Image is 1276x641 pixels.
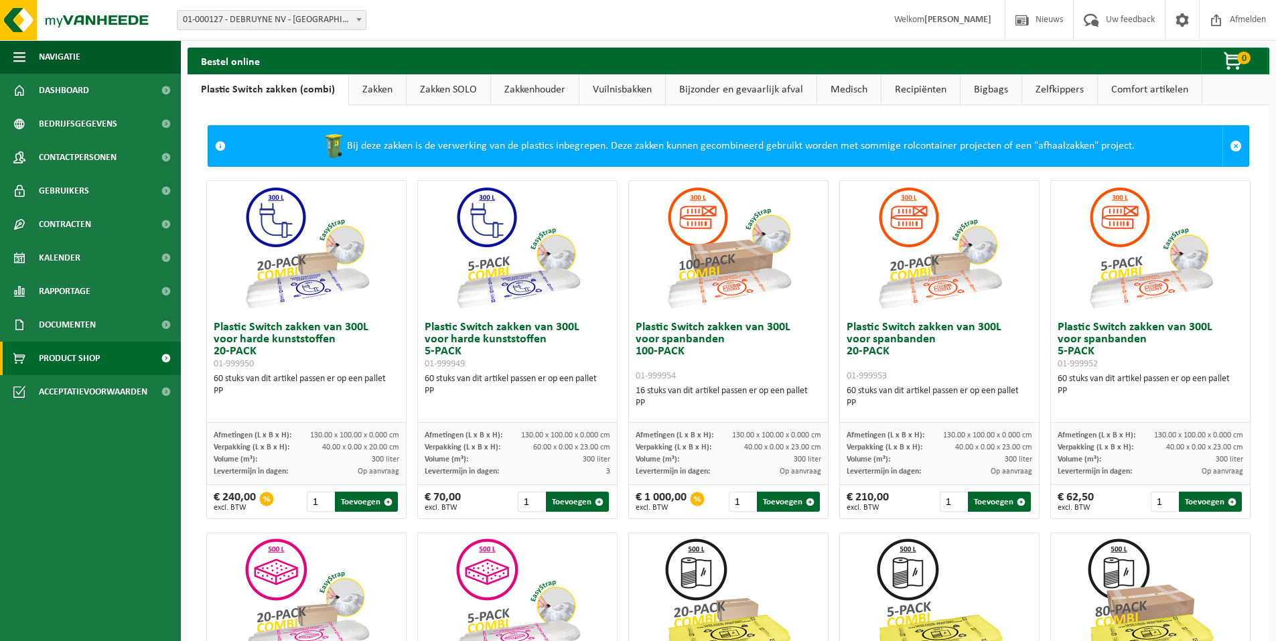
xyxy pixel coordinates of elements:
[579,74,665,105] a: Vuilnisbakken
[1237,52,1251,64] span: 0
[847,468,921,476] span: Levertermijn in dagen:
[1058,443,1133,451] span: Verpakking (L x B x H):
[425,373,610,397] div: 60 stuks van dit artikel passen er op een pallet
[847,385,1032,409] div: 60 stuks van dit artikel passen er op een pallet
[39,342,100,375] span: Product Shop
[583,455,610,464] span: 300 liter
[636,443,711,451] span: Verpakking (L x B x H):
[372,455,399,464] span: 300 liter
[214,322,399,370] h3: Plastic Switch zakken van 300L voor harde kunststoffen 20-PACK
[1058,492,1094,512] div: € 62,50
[335,492,398,512] button: Toevoegen
[451,181,585,315] img: 01-999949
[178,11,366,29] span: 01-000127 - DEBRUYNE NV - ARDOOIE
[521,431,610,439] span: 130.00 x 100.00 x 0.000 cm
[407,74,490,105] a: Zakken SOLO
[940,492,967,512] input: 1
[873,181,1007,315] img: 01-999953
[847,443,922,451] span: Verpakking (L x B x H):
[1222,126,1249,166] a: Sluit melding
[232,126,1222,166] div: Bij deze zakken is de verwerking van de plastics inbegrepen. Deze zakken kunnen gecombineerd gebr...
[358,468,399,476] span: Op aanvraag
[757,492,820,512] button: Toevoegen
[636,455,679,464] span: Volume (m³):
[662,181,796,315] img: 01-999954
[533,443,610,451] span: 60.00 x 0.00 x 23.00 cm
[636,397,821,409] div: PP
[606,468,610,476] span: 3
[991,468,1032,476] span: Op aanvraag
[817,74,881,105] a: Medisch
[943,431,1032,439] span: 130.00 x 100.00 x 0.000 cm
[636,371,676,381] span: 01-999954
[1022,74,1097,105] a: Zelfkippers
[636,492,687,512] div: € 1 000,00
[425,504,461,512] span: excl. BTW
[744,443,821,451] span: 40.00 x 0.00 x 23.00 cm
[39,40,80,74] span: Navigatie
[425,359,465,369] span: 01-999949
[1201,48,1268,74] button: 0
[955,443,1032,451] span: 40.00 x 0.00 x 23.00 cm
[425,443,500,451] span: Verpakking (L x B x H):
[1058,373,1243,397] div: 60 stuks van dit artikel passen er op een pallet
[847,431,924,439] span: Afmetingen (L x B x H):
[924,15,991,25] strong: [PERSON_NAME]
[214,373,399,397] div: 60 stuks van dit artikel passen er op een pallet
[1058,431,1135,439] span: Afmetingen (L x B x H):
[307,492,334,512] input: 1
[39,241,80,275] span: Kalender
[1058,504,1094,512] span: excl. BTW
[39,174,89,208] span: Gebruikers
[636,504,687,512] span: excl. BTW
[214,492,256,512] div: € 240,00
[1058,359,1098,369] span: 01-999952
[1154,431,1243,439] span: 130.00 x 100.00 x 0.000 cm
[188,48,273,74] h2: Bestel online
[636,322,821,382] h3: Plastic Switch zakken van 300L voor spanbanden 100-PACK
[794,455,821,464] span: 300 liter
[636,385,821,409] div: 16 stuks van dit artikel passen er op een pallet
[39,308,96,342] span: Documenten
[1058,322,1243,370] h3: Plastic Switch zakken van 300L voor spanbanden 5-PACK
[732,431,821,439] span: 130.00 x 100.00 x 0.000 cm
[214,431,291,439] span: Afmetingen (L x B x H):
[310,431,399,439] span: 130.00 x 100.00 x 0.000 cm
[1202,468,1243,476] span: Op aanvraag
[214,359,254,369] span: 01-999950
[425,385,610,397] div: PP
[214,443,289,451] span: Verpakking (L x B x H):
[425,468,499,476] span: Levertermijn in dagen:
[1151,492,1178,512] input: 1
[349,74,406,105] a: Zakken
[214,385,399,397] div: PP
[636,431,713,439] span: Afmetingen (L x B x H):
[1166,443,1243,451] span: 40.00 x 0.00 x 23.00 cm
[188,74,348,105] a: Plastic Switch zakken (combi)
[491,74,579,105] a: Zakkenhouder
[425,492,461,512] div: € 70,00
[322,443,399,451] span: 40.00 x 0.00 x 20.00 cm
[518,492,545,512] input: 1
[240,181,374,315] img: 01-999950
[1058,455,1101,464] span: Volume (m³):
[214,468,288,476] span: Levertermijn in dagen:
[780,468,821,476] span: Op aanvraag
[847,455,890,464] span: Volume (m³):
[320,133,347,159] img: WB-0240-HPE-GN-50.png
[968,492,1031,512] button: Toevoegen
[1098,74,1202,105] a: Comfort artikelen
[847,504,889,512] span: excl. BTW
[1005,455,1032,464] span: 300 liter
[847,492,889,512] div: € 210,00
[214,504,256,512] span: excl. BTW
[961,74,1021,105] a: Bigbags
[881,74,960,105] a: Recipiënten
[1058,385,1243,397] div: PP
[425,322,610,370] h3: Plastic Switch zakken van 300L voor harde kunststoffen 5-PACK
[39,141,117,174] span: Contactpersonen
[546,492,609,512] button: Toevoegen
[636,468,710,476] span: Levertermijn in dagen:
[1216,455,1243,464] span: 300 liter
[666,74,817,105] a: Bijzonder en gevaarlijk afval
